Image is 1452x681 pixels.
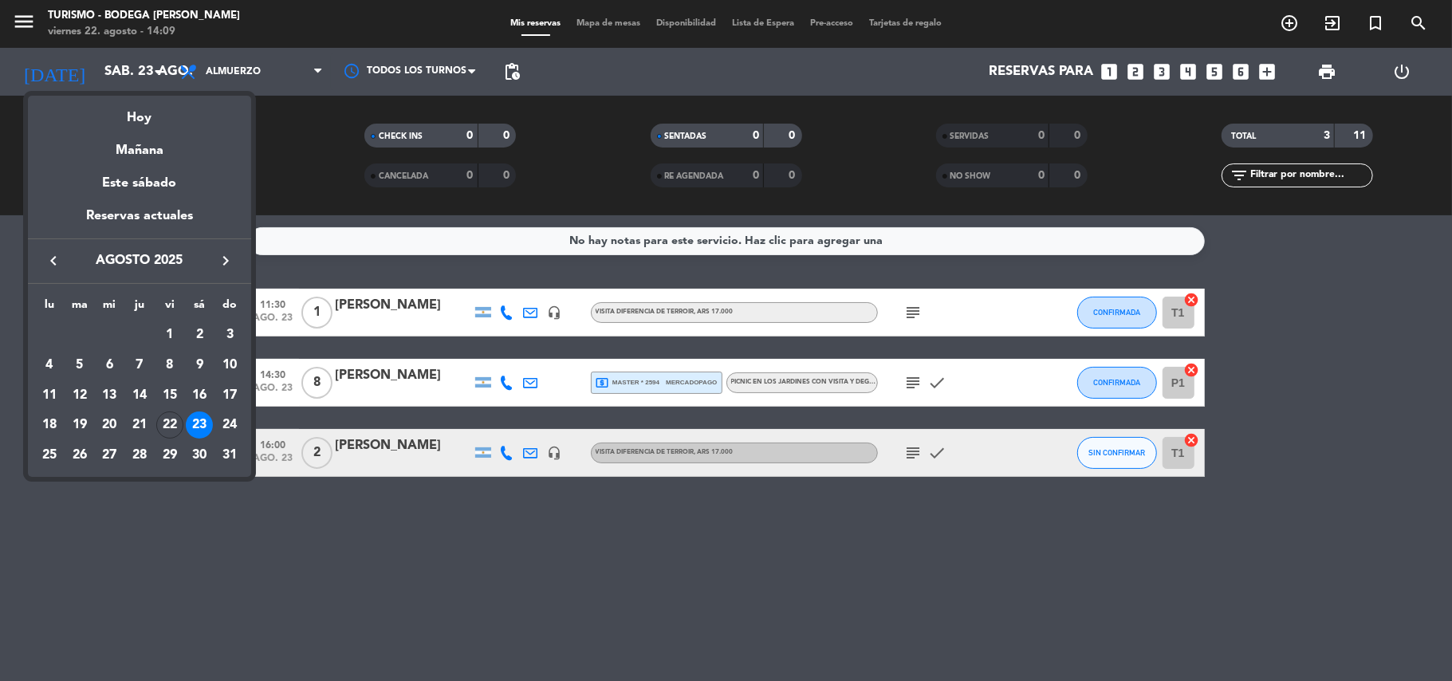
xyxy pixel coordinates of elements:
[211,250,240,271] button: keyboard_arrow_right
[126,382,153,409] div: 14
[28,161,251,206] div: Este sábado
[34,440,65,470] td: 25 de agosto de 2025
[124,296,155,321] th: jueves
[28,206,251,238] div: Reservas actuales
[216,411,243,439] div: 24
[94,350,124,380] td: 6 de agosto de 2025
[126,442,153,469] div: 28
[216,321,243,348] div: 3
[216,382,243,409] div: 17
[214,380,245,411] td: 17 de agosto de 2025
[214,350,245,380] td: 10 de agosto de 2025
[156,321,183,348] div: 1
[68,250,211,271] span: agosto 2025
[65,296,95,321] th: martes
[94,296,124,321] th: miércoles
[65,440,95,470] td: 26 de agosto de 2025
[124,410,155,440] td: 21 de agosto de 2025
[185,296,215,321] th: sábado
[155,440,185,470] td: 29 de agosto de 2025
[94,380,124,411] td: 13 de agosto de 2025
[216,251,235,270] i: keyboard_arrow_right
[66,352,93,379] div: 5
[34,320,155,350] td: AGO.
[28,128,251,161] div: Mañana
[34,350,65,380] td: 4 de agosto de 2025
[36,382,63,409] div: 11
[214,320,245,350] td: 3 de agosto de 2025
[66,382,93,409] div: 12
[156,411,183,439] div: 22
[186,382,213,409] div: 16
[96,352,123,379] div: 6
[124,440,155,470] td: 28 de agosto de 2025
[96,442,123,469] div: 27
[36,411,63,439] div: 18
[156,442,183,469] div: 29
[186,442,213,469] div: 30
[156,352,183,379] div: 8
[214,410,245,440] td: 24 de agosto de 2025
[66,442,93,469] div: 26
[126,352,153,379] div: 7
[34,410,65,440] td: 18 de agosto de 2025
[94,410,124,440] td: 20 de agosto de 2025
[65,380,95,411] td: 12 de agosto de 2025
[96,382,123,409] div: 13
[124,380,155,411] td: 14 de agosto de 2025
[185,410,215,440] td: 23 de agosto de 2025
[214,296,245,321] th: domingo
[185,440,215,470] td: 30 de agosto de 2025
[39,250,68,271] button: keyboard_arrow_left
[185,380,215,411] td: 16 de agosto de 2025
[124,350,155,380] td: 7 de agosto de 2025
[155,380,185,411] td: 15 de agosto de 2025
[44,251,63,270] i: keyboard_arrow_left
[34,296,65,321] th: lunes
[66,411,93,439] div: 19
[214,440,245,470] td: 31 de agosto de 2025
[155,410,185,440] td: 22 de agosto de 2025
[186,352,213,379] div: 9
[34,380,65,411] td: 11 de agosto de 2025
[36,442,63,469] div: 25
[216,442,243,469] div: 31
[155,350,185,380] td: 8 de agosto de 2025
[156,382,183,409] div: 15
[65,410,95,440] td: 19 de agosto de 2025
[185,350,215,380] td: 9 de agosto de 2025
[126,411,153,439] div: 21
[185,320,215,350] td: 2 de agosto de 2025
[94,440,124,470] td: 27 de agosto de 2025
[28,96,251,128] div: Hoy
[186,411,213,439] div: 23
[216,352,243,379] div: 10
[65,350,95,380] td: 5 de agosto de 2025
[155,320,185,350] td: 1 de agosto de 2025
[36,352,63,379] div: 4
[186,321,213,348] div: 2
[155,296,185,321] th: viernes
[96,411,123,439] div: 20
